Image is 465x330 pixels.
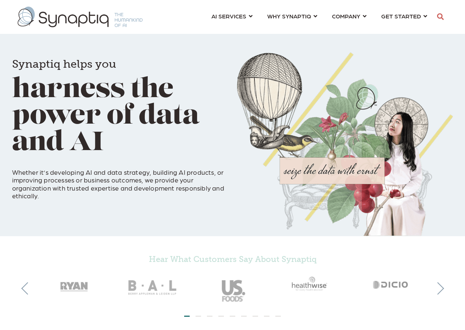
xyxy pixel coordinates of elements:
img: Healthwise_gray50 [272,267,352,300]
span: AI SERVICES [211,11,246,21]
img: synaptiq logo-1 [18,7,143,27]
li: Page dot 8 [264,316,269,317]
li: Page dot 7 [253,316,258,317]
nav: menu [204,4,434,30]
img: Dicio [352,267,431,300]
p: Whether it’s developing AI and data strategy, building AI products, or improving processes or bus... [12,160,228,200]
h1: harness the power of data and AI [12,48,228,157]
iframe: Embedded CTA [12,206,89,225]
span: WHY SYNAPTIQ [267,11,311,21]
img: Collage of girl, balloon, bird, and butterfly, with seize the data with ernst text [237,52,453,236]
li: Page dot 4 [218,316,224,317]
span: COMPANY [332,11,360,21]
span: Synaptiq helps you [12,57,116,71]
li: Page dot 1 [184,316,190,317]
li: Page dot 9 [275,316,281,317]
li: Page dot 3 [207,316,212,317]
h5: Hear What Customers Say About Synaptiq [34,255,431,264]
button: Previous [21,282,34,295]
iframe: Embedded CTA [104,206,199,225]
img: BAL_gray50 [114,267,193,309]
img: RyanCompanies_gray50_2 [34,267,114,300]
li: Page dot 2 [196,316,201,317]
a: COMPANY [332,9,366,23]
a: GET STARTED [381,9,427,23]
button: Next [432,282,444,295]
a: WHY SYNAPTIQ [267,9,317,23]
li: Page dot 5 [230,316,235,317]
li: Page dot 6 [241,316,247,317]
img: USFoods_gray50 [193,267,272,309]
a: AI SERVICES [211,9,253,23]
span: GET STARTED [381,11,421,21]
